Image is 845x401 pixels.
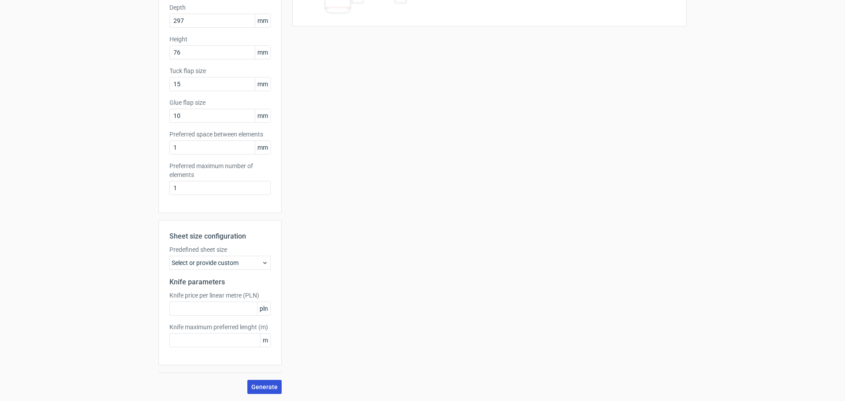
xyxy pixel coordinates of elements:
label: Height [169,35,271,44]
span: pln [257,302,270,315]
span: m [260,334,270,347]
h2: Sheet size configuration [169,231,271,242]
span: mm [255,141,270,154]
label: Preferred space between elements [169,130,271,139]
label: Preferred maximum number of elements [169,162,271,179]
h2: Knife parameters [169,277,271,287]
button: Generate [247,380,282,394]
label: Glue flap size [169,98,271,107]
span: mm [255,14,270,27]
span: mm [255,109,270,122]
label: Predefined sheet size [169,245,271,254]
label: Tuck flap size [169,66,271,75]
label: Depth [169,3,271,12]
div: Select or provide custom [169,256,271,270]
label: Knife maximum preferred lenght (m) [169,323,271,331]
span: mm [255,77,270,91]
span: mm [255,46,270,59]
span: Generate [251,384,278,390]
label: Knife price per linear metre (PLN) [169,291,271,300]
